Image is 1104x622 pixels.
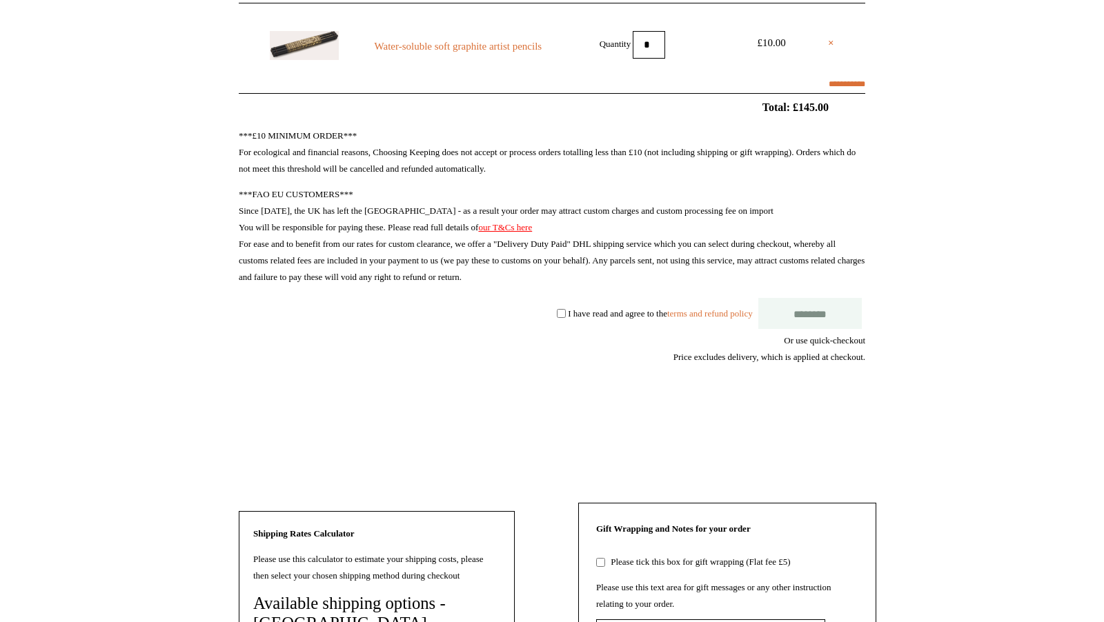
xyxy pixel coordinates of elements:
[253,551,500,584] p: Please use this calculator to estimate your shipping costs, please then select your chosen shippi...
[478,222,532,232] a: our T&Cs here
[762,415,865,452] iframe: PayPal-paypal
[667,308,753,318] a: terms and refund policy
[270,31,339,60] img: Water-soluble soft graphite artist pencils
[596,582,831,609] label: Please use this text area for gift messages or any other instruction relating to your order.
[568,308,752,318] label: I have read and agree to the
[253,528,355,539] strong: Shipping Rates Calculator
[207,101,897,114] h2: Total: £145.00
[239,128,865,177] p: ***£10 MINIMUM ORDER*** For ecological and financial reasons, Choosing Keeping does not accept or...
[600,38,631,48] label: Quantity
[239,349,865,365] div: Price excludes delivery, which is applied at checkout.
[607,556,790,567] label: Please tick this box for gift wrapping (Flat fee £5)
[239,186,865,285] p: ***FAO EU CUSTOMERS*** Since [DATE], the UK has left the [GEOGRAPHIC_DATA] - as a result your ord...
[740,34,802,51] div: £10.00
[828,34,834,51] a: ×
[239,332,865,365] div: Or use quick-checkout
[364,38,552,54] a: Water-soluble soft graphite artist pencils
[596,523,751,534] strong: Gift Wrapping and Notes for your order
